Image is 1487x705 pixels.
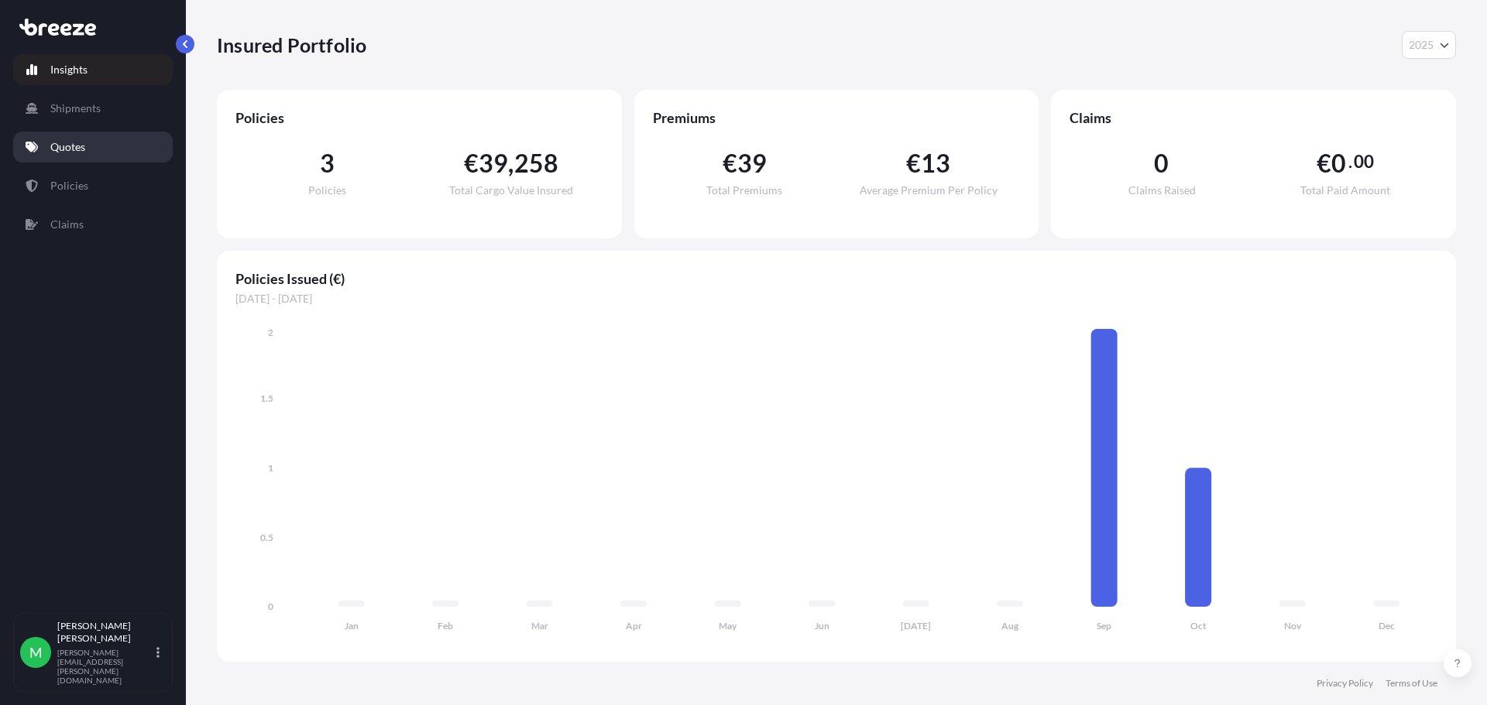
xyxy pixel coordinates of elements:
span: M [29,645,43,660]
tspan: Feb [438,620,453,631]
span: € [464,151,479,176]
span: 3 [320,151,335,176]
span: € [906,151,921,176]
span: 13 [921,151,950,176]
span: Policies Issued (€) [235,269,1437,288]
span: . [1348,156,1352,168]
tspan: 1.5 [260,392,273,404]
span: 0 [1331,151,1346,176]
tspan: Jan [345,620,359,631]
tspan: 0.5 [260,532,273,543]
a: Claims [13,209,173,240]
a: Privacy Policy [1317,677,1373,690]
span: 2025 [1409,37,1434,53]
tspan: Oct [1190,620,1207,631]
a: Policies [13,170,173,201]
p: Quotes [50,139,85,155]
p: Claims [50,217,84,232]
span: 0 [1154,151,1169,176]
p: Policies [50,178,88,193]
span: Policies [235,108,603,127]
tspan: Jun [815,620,829,631]
span: 00 [1354,156,1374,168]
button: Year Selector [1402,31,1456,59]
tspan: Apr [626,620,642,631]
a: Quotes [13,132,173,163]
p: Insured Portfolio [217,33,366,57]
tspan: [DATE] [901,620,931,631]
tspan: Dec [1379,620,1395,631]
span: Premiums [653,108,1021,127]
span: € [1317,151,1331,176]
span: 39 [737,151,767,176]
tspan: May [719,620,737,631]
tspan: 2 [268,327,273,338]
span: Total Paid Amount [1300,185,1390,196]
a: Terms of Use [1386,677,1437,690]
tspan: Mar [531,620,548,631]
span: 258 [514,151,559,176]
span: [DATE] - [DATE] [235,291,1437,306]
a: Shipments [13,93,173,124]
span: 39 [479,151,508,176]
span: € [723,151,737,176]
tspan: 0 [268,601,273,612]
tspan: 1 [268,462,273,474]
p: [PERSON_NAME][EMAIL_ADDRESS][PERSON_NAME][DOMAIN_NAME] [57,648,153,685]
span: Total Cargo Value Insured [449,185,573,196]
span: Claims Raised [1128,185,1196,196]
tspan: Sep [1097,620,1111,631]
p: [PERSON_NAME] [PERSON_NAME] [57,620,153,645]
span: Claims [1070,108,1437,127]
span: Policies [308,185,346,196]
span: Total Premiums [706,185,782,196]
span: , [508,151,513,176]
tspan: Nov [1284,620,1302,631]
a: Insights [13,54,173,85]
p: Shipments [50,101,101,116]
span: Average Premium Per Policy [860,185,998,196]
tspan: Aug [1001,620,1019,631]
p: Insights [50,62,88,77]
